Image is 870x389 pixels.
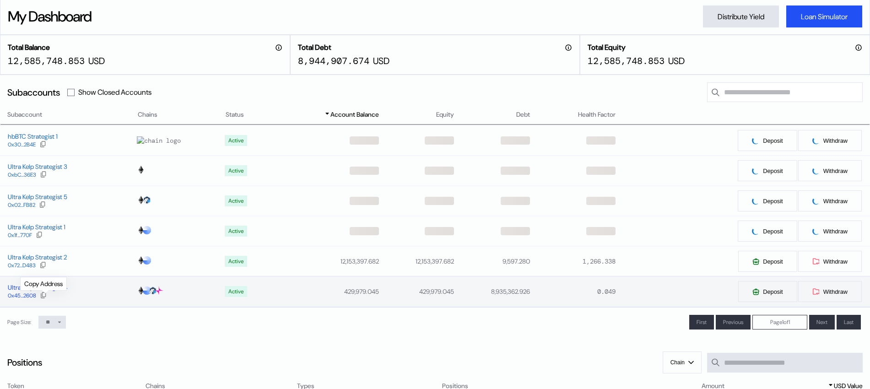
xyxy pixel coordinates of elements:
button: Deposit [738,281,797,303]
div: 8,944,907.674 [298,55,369,67]
span: Deposit [763,167,783,174]
div: 12,585,748.853 [588,55,665,67]
img: pending [812,197,820,205]
div: Ultra Kelp Strategist 5 [8,193,67,201]
button: Chain [663,351,702,373]
img: chain logo [137,166,145,174]
span: Equity [436,110,454,119]
button: Next [809,315,835,330]
span: Subaccount [7,110,42,119]
label: Show Closed Accounts [78,87,151,97]
button: Loan Simulator [786,5,862,27]
img: chain logo [143,286,151,295]
div: 0x02...FB82 [8,202,35,208]
div: USD [373,55,389,67]
div: Distribute Yield [718,12,764,22]
div: Active [228,288,243,295]
span: Chain [670,359,685,366]
div: USD [88,55,105,67]
span: Last [844,319,854,326]
span: Withdraw [823,258,848,265]
button: pendingWithdraw [798,160,862,182]
button: pendingWithdraw [798,190,862,212]
div: Copy Address [20,277,67,291]
div: Subaccounts [7,86,60,98]
div: 0x1f...770F [8,232,32,238]
button: pendingWithdraw [798,130,862,151]
button: pendingDeposit [737,160,797,182]
img: chain logo [149,286,157,295]
td: 12,153,397.682 [273,246,379,276]
div: Active [228,137,243,144]
span: Deposit [763,288,783,295]
div: Ultra Kelp Strategist 2 [8,253,67,261]
img: chain logo [137,196,145,204]
button: Deposit [738,250,797,272]
button: pendingDeposit [737,220,797,242]
span: Deposit [763,228,783,235]
button: Withdraw [798,281,862,303]
td: 1,266.338 [530,246,616,276]
h2: Total Balance [8,43,50,52]
img: chain logo [137,256,145,265]
button: First [689,315,714,330]
button: Distribute Yield [703,5,779,27]
span: Health Factor [578,110,616,119]
td: 9,597.280 [454,246,530,276]
h2: Total Equity [588,43,626,52]
div: 12,585,748.853 [8,55,85,67]
td: 8,935,362.926 [454,276,530,307]
img: chain logo [143,196,151,204]
td: 12,153,397.682 [379,246,454,276]
span: Page 1 of 1 [770,319,790,326]
span: Deposit [763,137,783,144]
img: pending [812,137,820,144]
span: Withdraw [823,288,848,295]
span: Deposit [763,198,783,205]
div: Positions [7,357,42,368]
div: Ultra Kelp Strategist 4 [8,283,67,292]
div: Active [228,198,243,204]
div: 0xbC...36E3 [8,172,36,178]
button: Last [837,315,861,330]
div: Active [228,228,243,234]
h2: Total Debt [298,43,331,52]
span: Withdraw [823,137,848,144]
div: USD [668,55,685,67]
img: chain logo [155,286,163,295]
td: 0.049 [530,276,616,307]
img: pending [752,227,759,235]
span: Next [816,319,827,326]
span: Withdraw [823,198,848,205]
div: Ultra Kelp Strategist 3 [8,162,67,171]
img: pending [812,167,820,174]
div: Ultra Kelp Strategist 1 [8,223,65,231]
span: Previous [723,319,743,326]
img: chain logo [137,226,145,234]
img: chain logo [137,286,145,295]
div: 0x30...2B4E [8,141,36,148]
span: Withdraw [823,167,848,174]
img: chain logo [137,136,181,145]
span: Withdraw [823,228,848,235]
img: pending [752,137,759,144]
td: 429,979.045 [379,276,454,307]
div: Page Size: [7,319,31,326]
span: Debt [516,110,530,119]
div: Active [228,258,243,265]
div: Loan Simulator [801,12,848,22]
img: pending [752,197,759,205]
div: My Dashboard [8,7,91,26]
img: chain logo [143,256,151,265]
button: pendingDeposit [737,190,797,212]
td: 429,979.045 [273,276,379,307]
div: 0x45...2608 [8,292,36,299]
img: pending [812,227,820,235]
button: Withdraw [798,250,862,272]
button: pendingWithdraw [798,220,862,242]
span: First [697,319,707,326]
div: Active [228,167,243,174]
img: chain logo [143,226,151,234]
div: 0x72...D483 [8,262,36,269]
span: Account Balance [330,110,379,119]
